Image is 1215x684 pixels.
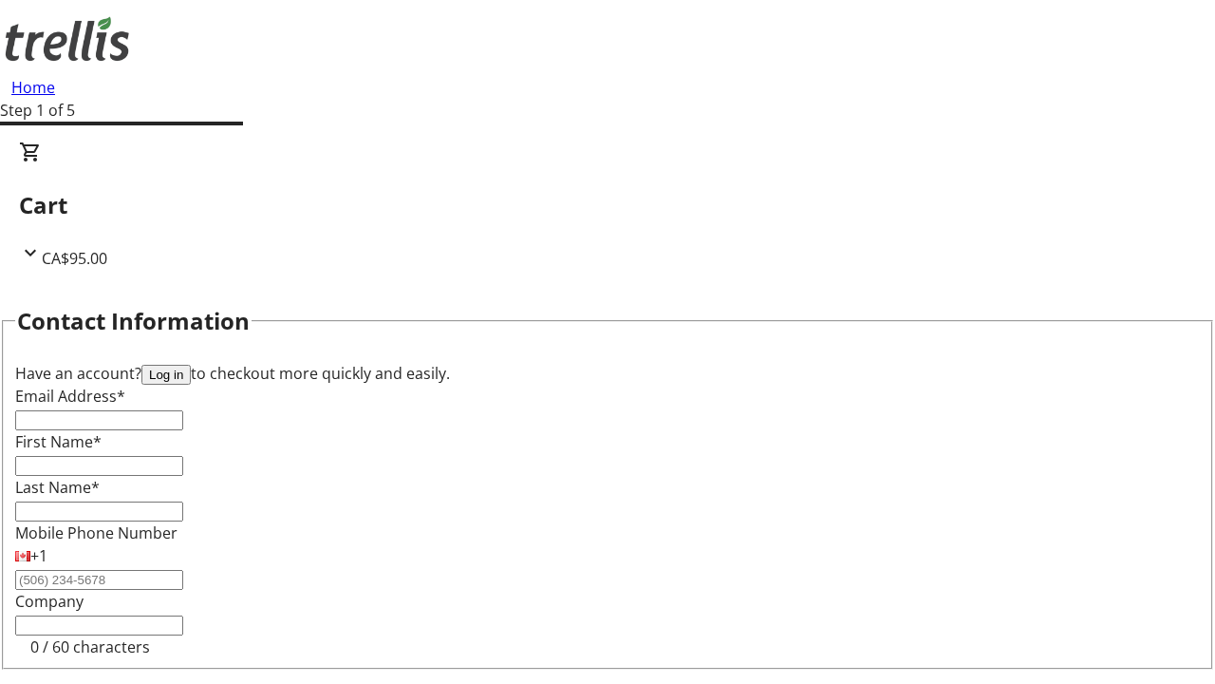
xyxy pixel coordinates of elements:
div: Have an account? to checkout more quickly and easily. [15,362,1200,385]
span: CA$95.00 [42,248,107,269]
label: Last Name* [15,477,100,498]
tr-character-limit: 0 / 60 characters [30,636,150,657]
label: Company [15,591,84,612]
label: Mobile Phone Number [15,522,178,543]
h2: Cart [19,188,1196,222]
label: First Name* [15,431,102,452]
button: Log in [141,365,191,385]
h2: Contact Information [17,304,250,338]
div: CartCA$95.00 [19,141,1196,270]
input: (506) 234-5678 [15,570,183,590]
label: Email Address* [15,386,125,407]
